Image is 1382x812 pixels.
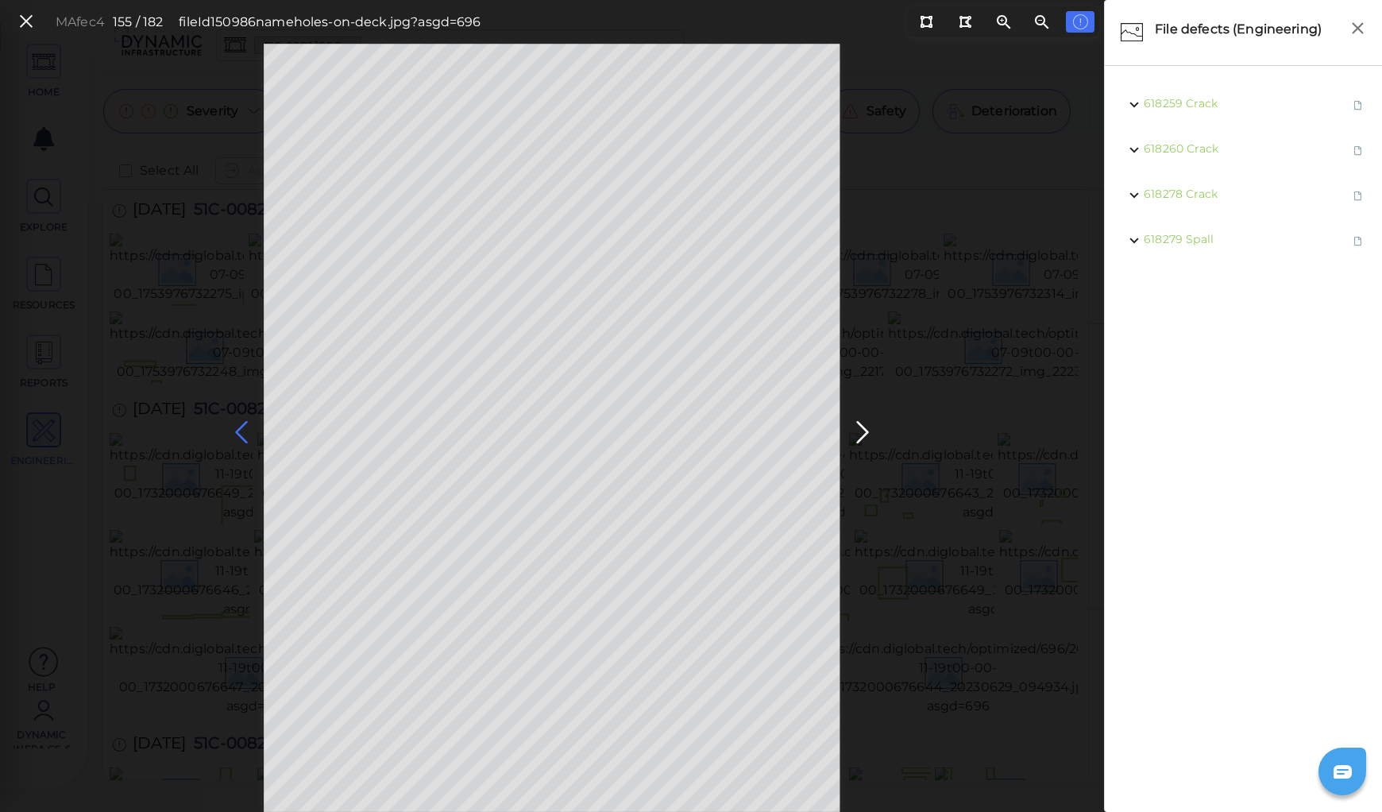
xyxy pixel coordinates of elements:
div: 155 / 182 [113,13,163,32]
div: 618278 Crack [1113,172,1374,218]
span: Crack [1186,187,1218,201]
div: File defects (Engineering) [1151,16,1342,49]
span: Spall [1186,232,1214,246]
span: 618279 [1144,232,1183,246]
span: Crack [1186,96,1218,110]
span: 618278 [1144,187,1183,201]
div: fileId 150986 name holes-on-deck.jpg?asgd=696 [179,13,481,32]
div: MAfec4 [56,13,105,32]
div: 618260 Crack [1113,127,1374,172]
div: 618259 Crack [1113,82,1374,127]
span: 618260 [1144,141,1183,156]
span: 618259 [1144,96,1183,110]
span: Crack [1187,141,1218,156]
div: 618279 Spall [1113,218,1374,263]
